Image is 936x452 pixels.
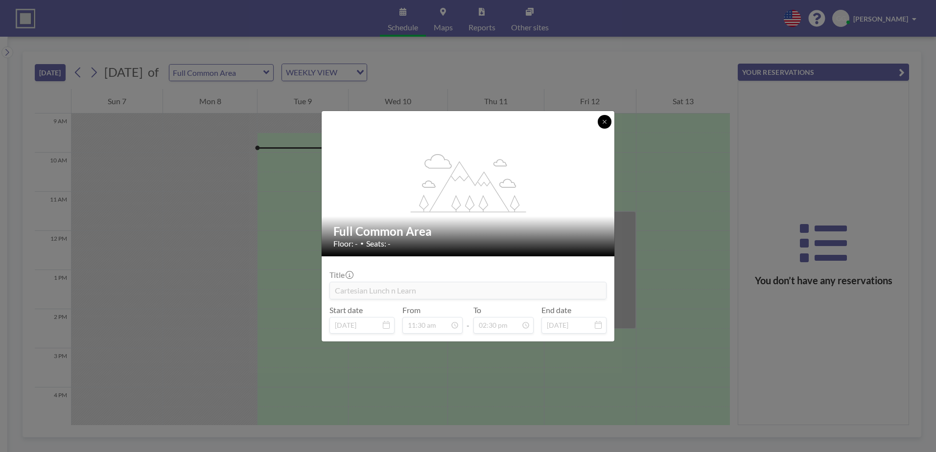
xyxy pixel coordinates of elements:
label: End date [541,305,571,315]
g: flex-grow: 1.2; [411,153,526,212]
span: - [467,309,469,330]
span: • [360,240,364,247]
h2: Full Common Area [333,224,604,239]
span: Seats: - [366,239,391,249]
label: Title [329,270,352,280]
span: Floor: - [333,239,358,249]
label: Start date [329,305,363,315]
label: From [402,305,421,315]
label: To [473,305,481,315]
input: (No title) [330,282,606,299]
